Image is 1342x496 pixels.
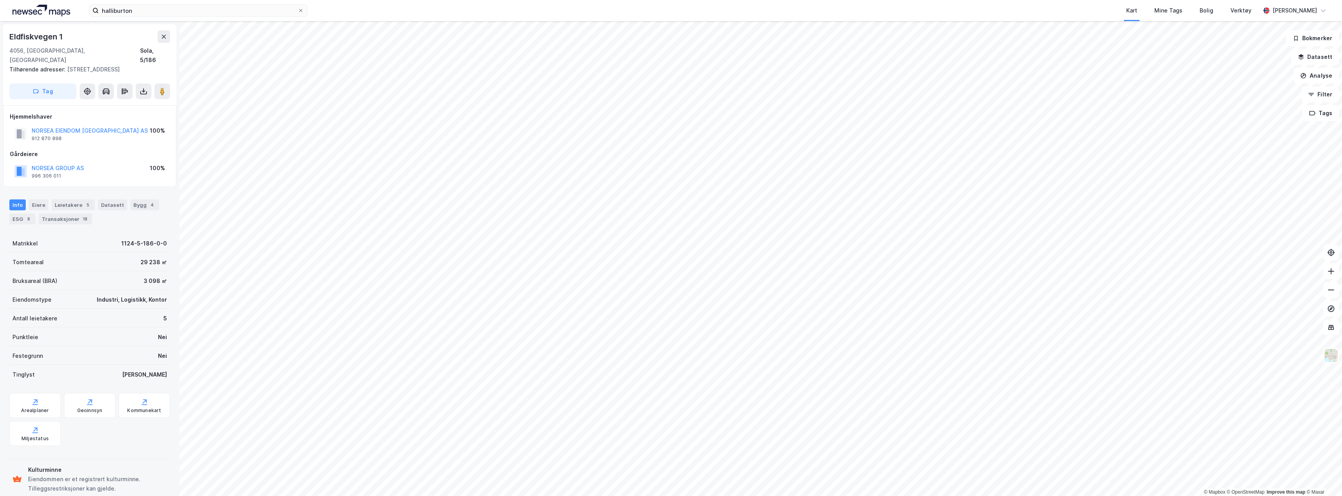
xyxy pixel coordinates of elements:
div: Verktøy [1230,6,1251,15]
a: Improve this map [1267,489,1305,495]
div: [PERSON_NAME] [122,370,167,379]
div: Punktleie [12,332,38,342]
div: 18 [81,215,89,223]
input: Søk på adresse, matrikkel, gårdeiere, leietakere eller personer [99,5,298,16]
div: Tomteareal [12,258,44,267]
div: Kommunekart [127,407,161,414]
div: Matrikkel [12,239,38,248]
div: 8 [25,215,32,223]
div: 29 238 ㎡ [140,258,167,267]
div: 1124-5-186-0-0 [121,239,167,248]
button: Filter [1301,87,1339,102]
div: Festegrunn [12,351,43,361]
div: Hjemmelshaver [10,112,170,121]
div: Kulturminne [28,465,167,475]
div: Industri, Logistikk, Kontor [97,295,167,304]
div: [PERSON_NAME] [1273,6,1317,15]
div: Kontrollprogram for chat [1303,459,1342,496]
div: Antall leietakere [12,314,57,323]
div: 4056, [GEOGRAPHIC_DATA], [GEOGRAPHIC_DATA] [9,46,140,65]
div: Arealplaner [21,407,49,414]
div: Bygg [130,199,159,210]
div: Bolig [1200,6,1213,15]
button: Tags [1303,105,1339,121]
button: Tag [9,84,76,99]
img: logo.a4113a55bc3d86da70a041830d287a7e.svg [12,5,70,16]
div: Bruksareal (BRA) [12,276,57,286]
div: 5 [163,314,167,323]
div: 3 098 ㎡ [144,276,167,286]
div: [STREET_ADDRESS] [9,65,164,74]
div: Eiere [29,199,48,210]
div: Leietakere [51,199,95,210]
div: 5 [84,201,92,209]
div: Sola, 5/186 [140,46,170,65]
div: Kart [1126,6,1137,15]
a: OpenStreetMap [1227,489,1265,495]
div: Geoinnsyn [77,407,103,414]
div: Gårdeiere [10,149,170,159]
span: Tilhørende adresser: [9,66,67,73]
div: Eiendomstype [12,295,51,304]
div: 912 870 898 [32,135,62,142]
div: Transaksjoner [39,213,92,224]
div: Eldfiskvegen 1 [9,30,64,43]
a: Mapbox [1204,489,1225,495]
div: 996 306 011 [32,173,61,179]
img: Z [1324,348,1338,363]
div: 100% [150,126,165,135]
div: Eiendommen er et registrert kulturminne. Tilleggsrestriksjoner kan gjelde. [28,475,167,493]
div: Mine Tags [1154,6,1182,15]
div: Datasett [98,199,127,210]
button: Datasett [1291,49,1339,65]
div: Nei [158,332,167,342]
div: Info [9,199,26,210]
div: 100% [150,164,165,173]
div: Nei [158,351,167,361]
div: Miljøstatus [21,436,49,442]
iframe: Chat Widget [1303,459,1342,496]
div: ESG [9,213,36,224]
button: Analyse [1294,68,1339,84]
div: 4 [148,201,156,209]
div: Tinglyst [12,370,35,379]
button: Bokmerker [1286,30,1339,46]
